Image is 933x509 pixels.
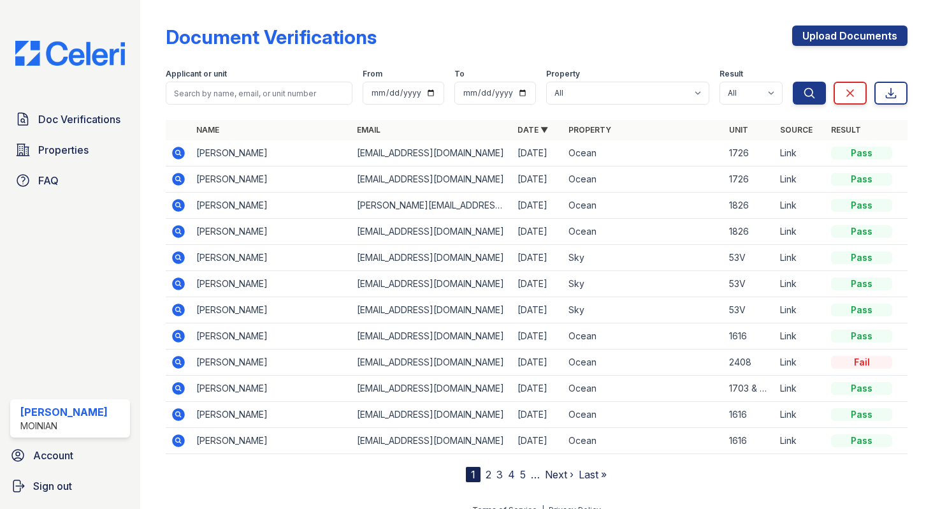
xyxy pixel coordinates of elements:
[363,69,382,79] label: From
[724,402,775,428] td: 1616
[724,271,775,297] td: 53V
[724,323,775,350] td: 1616
[191,323,352,350] td: [PERSON_NAME]
[775,219,826,245] td: Link
[831,225,892,238] div: Pass
[775,271,826,297] td: Link
[352,402,512,428] td: [EMAIL_ADDRESS][DOMAIN_NAME]
[563,193,724,219] td: Ocean
[729,125,748,135] a: Unit
[517,125,548,135] a: Date ▼
[191,376,352,402] td: [PERSON_NAME]
[38,173,59,188] span: FAQ
[724,219,775,245] td: 1826
[724,297,775,323] td: 53V
[546,69,580,79] label: Property
[831,304,892,316] div: Pass
[831,277,892,290] div: Pass
[33,448,73,463] span: Account
[352,323,512,350] td: [EMAIL_ADDRESS][DOMAIN_NAME]
[563,271,724,297] td: Sky
[466,467,481,482] div: 1
[33,478,72,494] span: Sign out
[831,125,861,135] a: Result
[775,245,826,271] td: Link
[775,402,826,428] td: Link
[496,468,503,481] a: 3
[775,350,826,376] td: Link
[352,193,512,219] td: [PERSON_NAME][EMAIL_ADDRESS][DOMAIN_NAME]
[352,245,512,271] td: [EMAIL_ADDRESS][DOMAIN_NAME]
[780,125,813,135] a: Source
[831,199,892,212] div: Pass
[352,350,512,376] td: [EMAIL_ADDRESS][DOMAIN_NAME]
[512,428,563,454] td: [DATE]
[196,125,219,135] a: Name
[831,251,892,264] div: Pass
[831,356,892,369] div: Fail
[166,69,227,79] label: Applicant or unit
[454,69,465,79] label: To
[568,125,611,135] a: Property
[191,219,352,245] td: [PERSON_NAME]
[20,420,108,432] div: Moinian
[775,193,826,219] td: Link
[352,297,512,323] td: [EMAIL_ADDRESS][DOMAIN_NAME]
[20,404,108,420] div: [PERSON_NAME]
[563,350,724,376] td: Ocean
[831,434,892,447] div: Pass
[38,112,120,127] span: Doc Verifications
[191,245,352,271] td: [PERSON_NAME]
[724,245,775,271] td: 53V
[831,173,892,186] div: Pass
[512,271,563,297] td: [DATE]
[563,297,724,323] td: Sky
[531,467,540,482] span: …
[775,428,826,454] td: Link
[775,166,826,193] td: Link
[352,376,512,402] td: [EMAIL_ADDRESS][DOMAIN_NAME]
[5,443,135,468] a: Account
[724,376,775,402] td: 1703 & 3001
[563,219,724,245] td: Ocean
[831,147,892,159] div: Pass
[724,166,775,193] td: 1726
[520,468,526,481] a: 5
[486,468,491,481] a: 2
[5,473,135,499] a: Sign out
[792,26,908,46] a: Upload Documents
[775,140,826,166] td: Link
[191,350,352,376] td: [PERSON_NAME]
[724,193,775,219] td: 1826
[720,69,743,79] label: Result
[724,428,775,454] td: 1616
[191,166,352,193] td: [PERSON_NAME]
[5,41,135,66] img: CE_Logo_Blue-a8612792a0a2168367f1c8372b55b34899dd931a85d93a1a3d3e32e68fde9ad4.png
[775,376,826,402] td: Link
[512,323,563,350] td: [DATE]
[10,137,130,163] a: Properties
[579,468,607,481] a: Last »
[775,323,826,350] td: Link
[508,468,515,481] a: 4
[545,468,574,481] a: Next ›
[352,166,512,193] td: [EMAIL_ADDRESS][DOMAIN_NAME]
[352,219,512,245] td: [EMAIL_ADDRESS][DOMAIN_NAME]
[191,297,352,323] td: [PERSON_NAME]
[166,82,352,105] input: Search by name, email, or unit number
[512,350,563,376] td: [DATE]
[191,140,352,166] td: [PERSON_NAME]
[191,402,352,428] td: [PERSON_NAME]
[831,330,892,343] div: Pass
[191,193,352,219] td: [PERSON_NAME]
[512,166,563,193] td: [DATE]
[831,408,892,421] div: Pass
[10,107,130,132] a: Doc Verifications
[166,26,377,48] div: Document Verifications
[512,245,563,271] td: [DATE]
[512,297,563,323] td: [DATE]
[563,245,724,271] td: Sky
[352,271,512,297] td: [EMAIL_ADDRESS][DOMAIN_NAME]
[38,142,89,158] span: Properties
